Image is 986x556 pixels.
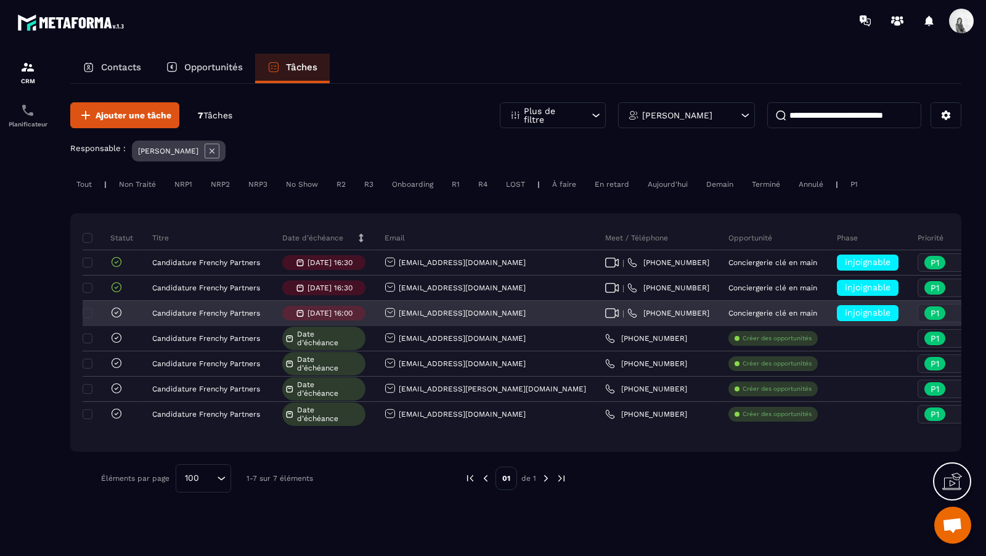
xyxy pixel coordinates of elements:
[297,355,362,372] span: Date d’échéance
[605,409,687,419] a: [PHONE_NUMBER]
[589,177,635,192] div: En retard
[642,177,694,192] div: Aujourd'hui
[728,233,772,243] p: Opportunité
[203,472,214,485] input: Search for option
[627,258,709,268] a: [PHONE_NUMBER]
[255,54,330,83] a: Tâches
[70,102,179,128] button: Ajouter une tâche
[521,473,536,483] p: de 1
[152,359,260,368] p: Candidature Frenchy Partners
[622,309,624,318] span: |
[308,284,352,292] p: [DATE] 16:30
[20,103,35,118] img: scheduler
[500,177,531,192] div: LOST
[386,177,439,192] div: Onboarding
[297,380,362,398] span: Date d’échéance
[556,473,567,484] img: next
[101,62,141,73] p: Contacts
[280,177,324,192] div: No Show
[282,233,343,243] p: Date d’échéance
[931,334,939,343] p: P1
[242,177,274,192] div: NRP3
[203,110,232,120] span: Tâches
[605,233,668,243] p: Meet / Téléphone
[728,309,817,317] p: Conciergerie clé en main
[152,258,260,267] p: Candidature Frenchy Partners
[728,284,817,292] p: Conciergerie clé en main
[152,334,260,343] p: Candidature Frenchy Partners
[845,282,890,292] span: injoignable
[465,473,476,484] img: prev
[308,309,352,317] p: [DATE] 16:00
[627,283,709,293] a: [PHONE_NUMBER]
[138,147,198,155] p: [PERSON_NAME]
[622,258,624,268] span: |
[181,472,203,485] span: 100
[358,177,380,192] div: R3
[17,11,128,34] img: logo
[286,62,317,73] p: Tâches
[308,258,352,267] p: [DATE] 16:30
[495,467,517,490] p: 01
[70,144,126,153] p: Responsable :
[152,233,169,243] p: Titre
[743,410,812,419] p: Créer des opportunités
[176,464,231,493] div: Search for option
[153,54,255,83] a: Opportunités
[931,410,939,419] p: P1
[104,180,107,189] p: |
[845,257,890,267] span: injoignable
[205,177,236,192] div: NRP2
[931,258,939,267] p: P1
[844,177,864,192] div: P1
[20,60,35,75] img: formation
[330,177,352,192] div: R2
[152,410,260,419] p: Candidature Frenchy Partners
[546,177,582,192] div: À faire
[836,180,838,189] p: |
[931,359,939,368] p: P1
[605,333,687,343] a: [PHONE_NUMBER]
[540,473,552,484] img: next
[605,384,687,394] a: [PHONE_NUMBER]
[385,233,405,243] p: Email
[524,107,578,124] p: Plus de filtre
[152,385,260,393] p: Candidature Frenchy Partners
[198,110,232,121] p: 7
[113,177,162,192] div: Non Traité
[152,309,260,317] p: Candidature Frenchy Partners
[86,233,133,243] p: Statut
[3,78,52,84] p: CRM
[472,177,494,192] div: R4
[605,359,687,369] a: [PHONE_NUMBER]
[918,233,943,243] p: Priorité
[934,507,971,544] div: Ouvrir le chat
[931,284,939,292] p: P1
[70,177,98,192] div: Tout
[931,385,939,393] p: P1
[627,308,709,318] a: [PHONE_NUMBER]
[728,258,817,267] p: Conciergerie clé en main
[3,51,52,94] a: formationformationCRM
[743,334,812,343] p: Créer des opportunités
[446,177,466,192] div: R1
[96,109,171,121] span: Ajouter une tâche
[743,359,812,368] p: Créer des opportunités
[622,284,624,293] span: |
[931,309,939,317] p: P1
[845,308,890,317] span: injoignable
[297,406,362,423] span: Date d’échéance
[642,111,712,120] p: [PERSON_NAME]
[700,177,739,192] div: Demain
[184,62,243,73] p: Opportunités
[792,177,829,192] div: Annulé
[746,177,786,192] div: Terminé
[743,385,812,393] p: Créer des opportunités
[297,330,362,347] span: Date d’échéance
[168,177,198,192] div: NRP1
[837,233,858,243] p: Phase
[480,473,491,484] img: prev
[70,54,153,83] a: Contacts
[152,284,260,292] p: Candidature Frenchy Partners
[3,94,52,137] a: schedulerschedulerPlanificateur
